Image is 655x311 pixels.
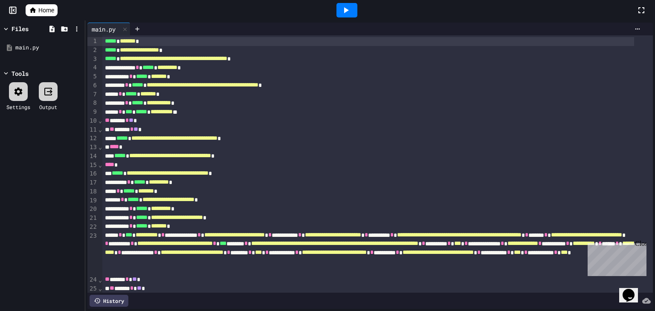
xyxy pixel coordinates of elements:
div: History [90,295,128,307]
div: 4 [87,63,98,72]
div: Output [39,103,57,111]
div: Tools [12,69,29,78]
span: Home [38,6,54,14]
div: 14 [87,152,98,161]
div: 24 [87,276,98,285]
div: 6 [87,81,98,90]
div: 13 [87,143,98,152]
div: 2 [87,46,98,55]
div: 15 [87,161,98,170]
span: Fold line [98,276,102,283]
div: 20 [87,205,98,214]
div: 9 [87,108,98,117]
div: 5 [87,72,98,81]
div: 19 [87,196,98,205]
span: Fold line [98,126,102,133]
div: main.py [87,23,130,35]
div: 1 [87,37,98,46]
iframe: chat widget [584,240,646,276]
div: 11 [87,126,98,135]
div: 21 [87,214,98,223]
div: 12 [87,134,98,143]
a: Home [26,4,58,16]
div: 10 [87,117,98,126]
iframe: chat widget [619,277,646,302]
div: Files [12,24,29,33]
div: 7 [87,90,98,99]
div: 18 [87,187,98,196]
div: 22 [87,223,98,232]
span: Fold line [98,161,102,168]
div: main.py [15,43,82,52]
div: 3 [87,55,98,64]
div: main.py [87,25,120,34]
span: Fold line [98,285,102,292]
div: 16 [87,170,98,179]
div: 17 [87,179,98,187]
div: 25 [87,285,98,294]
div: 23 [87,232,98,276]
div: Settings [6,103,30,111]
div: Chat with us now!Close [3,3,59,54]
span: Fold line [98,117,102,124]
div: 8 [87,99,98,108]
span: Fold line [98,144,102,150]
